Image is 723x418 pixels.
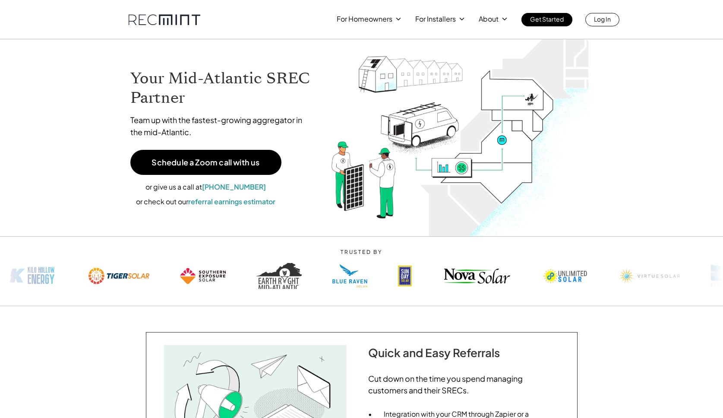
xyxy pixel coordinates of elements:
[130,114,314,138] p: Team up with the fastest-growing aggregator in the mid-Atlantic.
[479,13,499,25] p: About
[14,14,21,21] img: logo_orange.svg
[152,158,259,166] p: Schedule a Zoom call with us
[530,13,564,25] p: Get Started
[130,181,281,193] p: or give us a call at
[14,22,21,29] img: website_grey.svg
[521,13,572,26] a: Get Started
[585,13,619,26] a: Log In
[368,373,559,396] h2: Cut down on the time you spend managing customers and their SRECs.
[594,13,611,25] p: Log In
[24,14,42,21] div: v 4.0.24
[202,182,266,191] a: [PHONE_NUMBER]
[337,13,392,25] p: For Homeowners
[95,51,145,57] div: Keywords by Traffic
[23,50,30,57] img: tab_domain_overview_orange.svg
[33,51,77,57] div: Domain Overview
[86,50,93,57] img: tab_keywords_by_traffic_grey.svg
[368,346,559,359] h2: Quick and Easy Referrals
[136,197,188,206] span: or check out our
[130,69,314,108] h1: Your Mid-Atlantic SREC Partner
[415,13,456,25] p: For Installers
[22,22,95,29] div: Domain: [DOMAIN_NAME]
[188,197,275,206] a: referral earnings estimator
[130,150,281,175] a: Schedule a Zoom call with us
[237,249,486,255] p: TRUSTED BY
